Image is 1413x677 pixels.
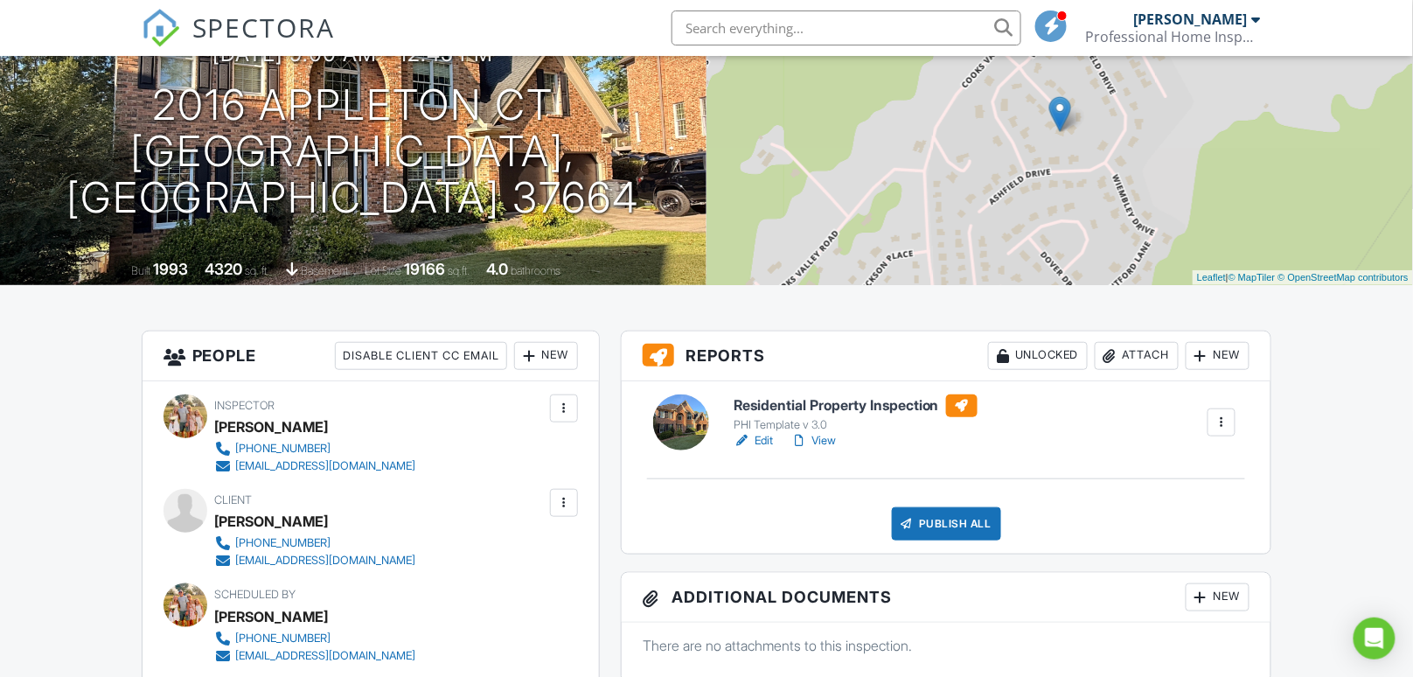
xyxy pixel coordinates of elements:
[1278,272,1409,283] a: © OpenStreetMap contributors
[988,342,1088,370] div: Unlocked
[215,440,416,457] a: [PHONE_NUMBER]
[154,260,189,278] div: 1993
[215,588,296,601] span: Scheduled By
[213,42,494,66] h3: [DATE] 9:00 am - 12:45 pm
[215,552,416,569] a: [EMAIL_ADDRESS][DOMAIN_NAME]
[215,647,416,665] a: [EMAIL_ADDRESS][DOMAIN_NAME]
[205,260,243,278] div: 4320
[215,630,416,647] a: [PHONE_NUMBER]
[512,264,561,277] span: bathrooms
[734,394,978,417] h6: Residential Property Inspection
[236,442,331,456] div: [PHONE_NUMBER]
[215,414,329,440] div: [PERSON_NAME]
[365,264,402,277] span: Lot Size
[734,432,773,450] a: Edit
[1186,342,1249,370] div: New
[142,9,180,47] img: The Best Home Inspection Software - Spectora
[1186,583,1249,611] div: New
[236,459,416,473] div: [EMAIL_ADDRESS][DOMAIN_NAME]
[1095,342,1179,370] div: Attach
[734,394,978,433] a: Residential Property Inspection PHI Template v 3.0
[1354,618,1396,660] div: Open Intercom Messenger
[622,332,1270,381] h3: Reports
[132,264,151,277] span: Built
[622,573,1270,623] h3: Additional Documents
[236,554,416,568] div: [EMAIL_ADDRESS][DOMAIN_NAME]
[734,418,978,432] div: PHI Template v 3.0
[1229,272,1276,283] a: © MapTiler
[236,536,331,550] div: [PHONE_NUMBER]
[1085,28,1260,45] div: Professional Home Inspections LLC
[672,10,1021,45] input: Search everything...
[215,493,253,506] span: Client
[790,432,836,450] a: View
[28,82,679,220] h1: 2016 Appleton Ct [GEOGRAPHIC_DATA], [GEOGRAPHIC_DATA] 37664
[192,9,336,45] span: SPECTORA
[143,332,600,381] h3: People
[335,342,507,370] div: Disable Client CC Email
[643,636,1249,655] p: There are no attachments to this inspection.
[236,649,416,663] div: [EMAIL_ADDRESS][DOMAIN_NAME]
[892,507,1001,541] div: Publish All
[236,632,331,646] div: [PHONE_NUMBER]
[246,264,270,277] span: sq. ft.
[1197,272,1226,283] a: Leaflet
[449,264,470,277] span: sq.ft.
[215,508,329,534] div: [PERSON_NAME]
[215,399,275,412] span: Inspector
[215,457,416,475] a: [EMAIL_ADDRESS][DOMAIN_NAME]
[405,260,446,278] div: 19166
[1133,10,1247,28] div: [PERSON_NAME]
[215,604,329,630] div: [PERSON_NAME]
[1193,270,1413,285] div: |
[487,260,509,278] div: 4.0
[142,24,336,60] a: SPECTORA
[302,264,349,277] span: basement
[514,342,578,370] div: New
[215,534,416,552] a: [PHONE_NUMBER]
